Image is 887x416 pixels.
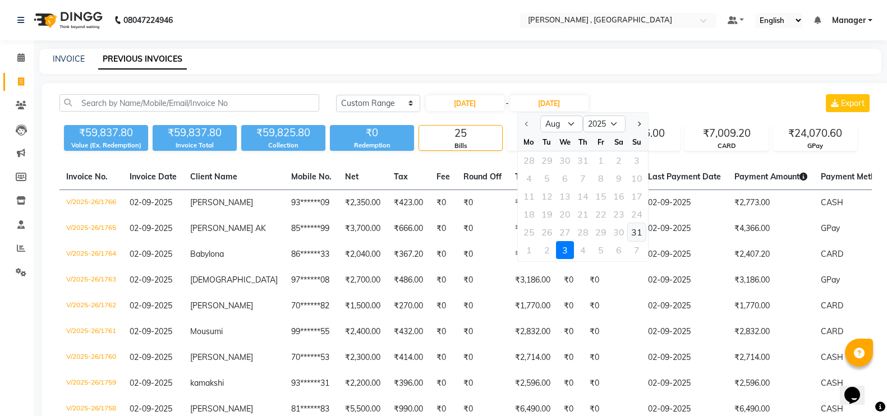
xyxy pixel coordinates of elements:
[592,241,610,259] div: Friday, September 5, 2025
[130,197,172,207] span: 02-09-2025
[457,267,508,293] td: ₹0
[190,378,224,388] span: kamakshi
[728,319,814,345] td: ₹2,832.00
[457,190,508,216] td: ₹0
[338,293,387,319] td: ₹1,500.00
[520,133,538,151] div: Mo
[430,242,457,267] td: ₹0
[387,242,430,267] td: ₹367.20
[508,293,557,319] td: ₹1,770.00
[510,95,589,111] input: End Date
[592,133,610,151] div: Fr
[728,216,814,242] td: ₹4,366.00
[641,345,728,371] td: 02-09-2025
[628,223,646,241] div: 31
[832,15,866,26] span: Manager
[540,115,583,132] select: Select month
[556,133,574,151] div: We
[628,223,646,241] div: Sunday, August 31, 2025
[583,293,641,319] td: ₹0
[190,172,237,182] span: Client Name
[338,190,387,216] td: ₹2,350.00
[574,133,592,151] div: Th
[557,345,583,371] td: ₹0
[628,241,646,259] div: Sunday, September 7, 2025
[59,371,123,396] td: V/2025-26/1759
[59,190,123,216] td: V/2025-26/1766
[641,319,728,345] td: 02-09-2025
[728,371,814,396] td: ₹2,596.00
[457,293,508,319] td: ₹0
[190,404,253,414] span: [PERSON_NAME]
[130,223,172,233] span: 02-09-2025
[190,352,253,362] span: [PERSON_NAME]
[821,249,843,259] span: CARD
[508,141,591,151] div: Cancelled
[628,241,646,259] div: 7
[515,172,534,182] span: Total
[508,242,557,267] td: ₹2,407.20
[430,371,457,396] td: ₹0
[463,172,502,182] span: Round Off
[728,345,814,371] td: ₹2,714.00
[387,216,430,242] td: ₹666.00
[583,345,641,371] td: ₹0
[387,345,430,371] td: ₹414.00
[130,249,172,259] span: 02-09-2025
[153,141,237,150] div: Invoice Total
[190,249,224,259] span: Babylona
[610,241,628,259] div: 6
[430,190,457,216] td: ₹0
[419,141,502,151] div: Bills
[610,133,628,151] div: Sa
[130,172,177,182] span: Invoice Date
[130,326,172,336] span: 02-09-2025
[556,241,574,259] div: 3
[98,49,187,70] a: PREVIOUS INVOICES
[821,301,843,311] span: CARD
[338,345,387,371] td: ₹2,300.00
[436,172,450,182] span: Fee
[505,98,509,109] span: -
[728,267,814,293] td: ₹3,186.00
[583,115,626,132] select: Select year
[821,352,843,362] span: CASH
[426,95,504,111] input: Start Date
[633,115,643,133] button: Next month
[508,319,557,345] td: ₹2,832.00
[557,267,583,293] td: ₹0
[330,125,414,141] div: ₹0
[641,267,728,293] td: 02-09-2025
[190,275,278,285] span: [DEMOGRAPHIC_DATA]
[430,293,457,319] td: ₹0
[190,326,223,336] span: Mousumi
[648,172,721,182] span: Last Payment Date
[840,371,876,405] iframe: chat widget
[520,241,538,259] div: 1
[641,216,728,242] td: 02-09-2025
[583,319,641,345] td: ₹0
[628,133,646,151] div: Su
[59,94,319,112] input: Search by Name/Mobile/Email/Invoice No
[685,141,768,151] div: CARD
[841,98,865,108] span: Export
[430,267,457,293] td: ₹0
[387,371,430,396] td: ₹396.00
[821,275,840,285] span: GPay
[821,223,840,233] span: GPay
[330,141,414,150] div: Redemption
[130,352,172,362] span: 02-09-2025
[574,241,592,259] div: 4
[130,404,172,414] span: 02-09-2025
[419,126,502,141] div: 25
[457,319,508,345] td: ₹0
[59,216,123,242] td: V/2025-26/1765
[338,267,387,293] td: ₹2,700.00
[64,141,148,150] div: Value (Ex. Redemption)
[557,319,583,345] td: ₹0
[728,293,814,319] td: ₹1,770.00
[338,319,387,345] td: ₹2,400.00
[59,267,123,293] td: V/2025-26/1763
[457,345,508,371] td: ₹0
[641,293,728,319] td: 02-09-2025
